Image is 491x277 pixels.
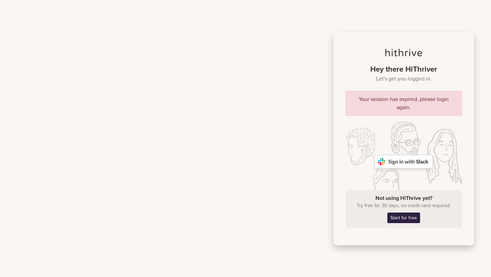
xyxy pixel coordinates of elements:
[385,49,422,56] img: hithrive-logo-dark.4eb238aa.svg
[345,76,462,82] small: Let's get you logged in.
[374,155,433,169] img: Sign in with Slack
[387,213,420,223] a: Start for free
[345,91,462,116] div: Your session has expired, please login again.
[345,65,462,82] h1: Hey there HiThriver
[351,195,457,202] h4: Not using HiThrive yet?
[351,202,457,209] p: Try free for 30 days, no credit card required.
[16,5,30,11] span: Help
